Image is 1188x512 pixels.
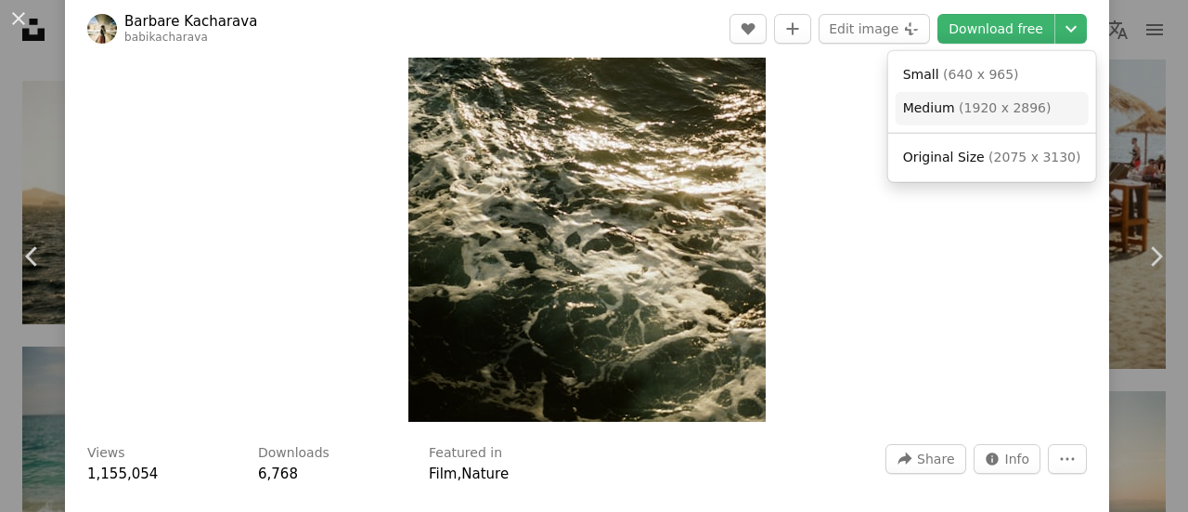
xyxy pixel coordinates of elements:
span: Original Size [903,150,985,164]
span: ( 1920 x 2896 ) [959,100,1051,115]
span: Medium [903,100,955,115]
div: Choose download size [888,51,1096,182]
span: Small [903,67,939,82]
span: ( 2075 x 3130 ) [988,150,1080,164]
span: ( 640 x 965 ) [943,67,1019,82]
button: Choose download size [1055,14,1087,44]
